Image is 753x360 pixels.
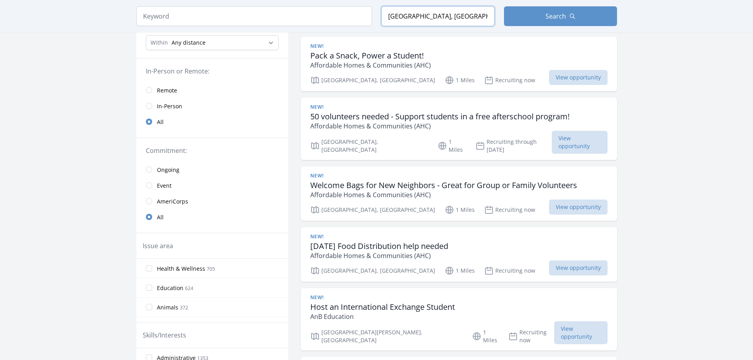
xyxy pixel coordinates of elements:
[157,303,178,311] span: Animals
[508,328,554,344] p: Recruiting now
[310,104,324,110] span: New!
[207,266,215,272] span: 705
[310,312,455,321] p: AnB Education
[146,304,152,310] input: Animals 372
[476,138,552,154] p: Recruiting through [DATE]
[484,266,535,275] p: Recruiting now
[310,190,577,200] p: Affordable Homes & Communities (AHC)
[310,112,570,121] h3: 50 volunteers needed - Support students in a free afterschool program!
[157,118,164,126] span: All
[301,227,617,282] a: New! [DATE] Food Distribution help needed Affordable Homes & Communities (AHC) [GEOGRAPHIC_DATA],...
[310,251,448,260] p: Affordable Homes & Communities (AHC)
[549,200,608,215] span: View opportunity
[157,182,172,190] span: Event
[301,37,617,91] a: New! Pack a Snack, Power a Student! Affordable Homes & Communities (AHC) [GEOGRAPHIC_DATA], [GEOG...
[157,87,177,94] span: Remote
[301,98,617,160] a: New! 50 volunteers needed - Support students in a free afterschool program! Affordable Homes & Co...
[472,328,499,344] p: 1 Miles
[438,138,466,154] p: 1 Miles
[143,241,173,251] legend: Issue area
[157,213,164,221] span: All
[445,75,475,85] p: 1 Miles
[146,35,279,50] select: Search Radius
[146,285,152,291] input: Education 624
[157,265,205,273] span: Health & Wellness
[146,66,279,76] legend: In-Person or Remote:
[310,138,428,154] p: [GEOGRAPHIC_DATA], [GEOGRAPHIC_DATA]
[310,302,455,312] h3: Host an International Exchange Student
[310,241,448,251] h3: [DATE] Food Distribution help needed
[445,266,475,275] p: 1 Miles
[310,266,435,275] p: [GEOGRAPHIC_DATA], [GEOGRAPHIC_DATA]
[136,82,288,98] a: Remote
[157,166,179,174] span: Ongoing
[310,205,435,215] p: [GEOGRAPHIC_DATA], [GEOGRAPHIC_DATA]
[136,193,288,209] a: AmeriCorps
[310,173,324,179] span: New!
[310,294,324,301] span: New!
[180,304,188,311] span: 372
[301,288,617,351] a: New! Host an International Exchange Student AnB Education [GEOGRAPHIC_DATA][PERSON_NAME], [GEOGRA...
[136,98,288,114] a: In-Person
[310,234,324,240] span: New!
[136,6,372,26] input: Keyword
[185,285,193,292] span: 624
[310,43,324,49] span: New!
[484,205,535,215] p: Recruiting now
[310,75,435,85] p: [GEOGRAPHIC_DATA], [GEOGRAPHIC_DATA]
[157,198,188,205] span: AmeriCorps
[157,284,183,292] span: Education
[157,102,182,110] span: In-Person
[549,260,608,275] span: View opportunity
[310,51,431,60] h3: Pack a Snack, Power a Student!
[484,75,535,85] p: Recruiting now
[310,181,577,190] h3: Welcome Bags for New Neighbors - Great for Group or Family Volunteers
[310,121,570,131] p: Affordable Homes & Communities (AHC)
[554,321,607,344] span: View opportunity
[146,265,152,271] input: Health & Wellness 705
[310,328,462,344] p: [GEOGRAPHIC_DATA][PERSON_NAME], [GEOGRAPHIC_DATA]
[310,60,431,70] p: Affordable Homes & Communities (AHC)
[136,114,288,130] a: All
[504,6,617,26] button: Search
[136,209,288,225] a: All
[146,146,279,155] legend: Commitment:
[143,330,186,340] legend: Skills/Interests
[445,205,475,215] p: 1 Miles
[552,131,608,154] span: View opportunity
[301,166,617,221] a: New! Welcome Bags for New Neighbors - Great for Group or Family Volunteers Affordable Homes & Com...
[545,11,566,21] span: Search
[381,6,494,26] input: Location
[136,177,288,193] a: Event
[136,162,288,177] a: Ongoing
[549,70,608,85] span: View opportunity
